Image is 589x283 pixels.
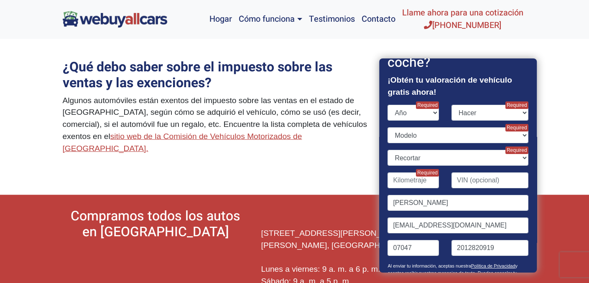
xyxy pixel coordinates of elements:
[451,172,528,188] input: VIN (opcional)
[388,76,512,96] font: ¡Obtén tu valoración de vehículo gratis ahora!
[261,265,380,273] font: Lunes a viernes: 9 a. m. a 6 p. m.
[471,263,515,268] a: Política de Privacidad
[63,11,167,27] img: Compramos todos los autos en NJ logo
[206,3,235,35] a: Hogar
[416,169,439,177] span: Required
[505,147,528,154] span: Required
[388,217,528,233] input: Correo electrónico
[362,13,395,25] font: Contacto
[388,172,439,188] input: Kilometraje
[402,7,523,19] font: Llame ahora para una cotización
[432,19,501,31] font: [PHONE_NUMBER]
[209,13,232,25] font: Hogar
[261,229,407,238] font: [STREET_ADDRESS][PERSON_NAME]
[451,240,528,256] input: Teléfono
[261,241,415,250] font: [PERSON_NAME], [GEOGRAPHIC_DATA]
[358,3,399,35] a: Contacto
[63,96,367,141] font: Algunos automóviles están exentos del impuesto sobre las ventas en el estado de [GEOGRAPHIC_DATA]...
[306,3,358,35] a: Testimonios
[388,240,439,256] input: Código postal
[505,124,528,131] span: Required
[416,101,439,109] span: Required
[505,101,528,109] span: Required
[63,57,332,93] font: ¿Qué debo saber sobre el impuesto sobre las ventas y las exenciones?
[63,132,302,153] a: sitio web de la Comisión de Vehículos Motorizados de [GEOGRAPHIC_DATA].
[235,3,305,35] a: Cómo funciona
[388,263,471,268] font: Al enviar tu información, aceptas nuestra
[309,13,355,25] font: Testimonios
[239,13,295,25] font: Cómo funciona
[388,195,528,211] input: Nombre
[71,206,240,242] font: Compramos todos los autos en [GEOGRAPHIC_DATA]
[399,3,527,35] a: Llame ahora para una cotización[PHONE_NUMBER]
